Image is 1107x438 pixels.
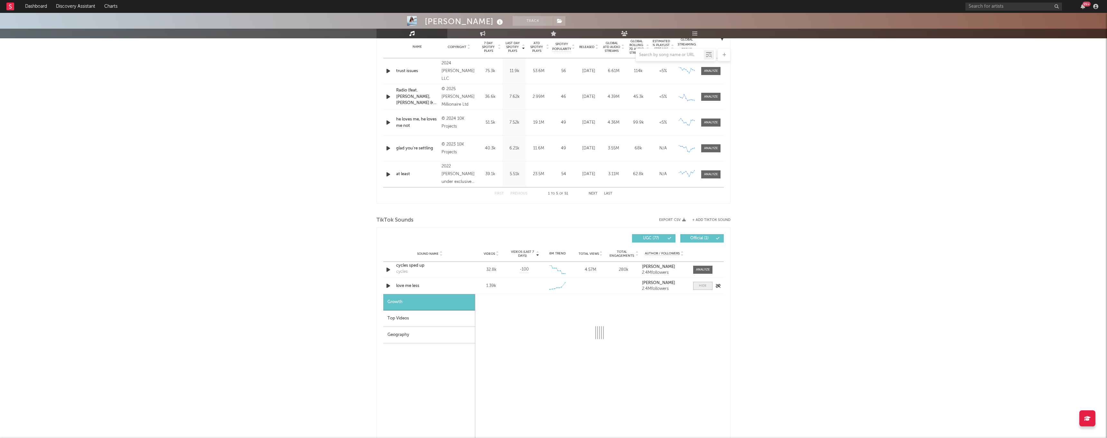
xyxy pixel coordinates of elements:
[396,145,438,152] a: glad you're settling
[576,267,606,273] div: 4.57M
[383,310,475,327] div: Top Videos
[578,171,600,177] div: [DATE]
[628,94,649,100] div: 45.3k
[442,115,477,130] div: © 2024 10K Projects
[642,265,687,269] a: [PERSON_NAME]
[652,145,674,152] div: N/A
[680,234,724,243] button: Official(1)
[686,218,730,222] button: + Add TikTok Sound
[495,192,504,195] button: First
[528,94,549,100] div: 2.99M
[396,171,438,177] a: at least
[578,145,600,152] div: [DATE]
[476,267,506,273] div: 32.8k
[528,68,549,74] div: 53.6M
[448,45,466,49] span: Copyright
[652,39,670,55] span: Estimated % Playlist Streams Last Day
[552,42,571,52] span: Spotify Popularity
[659,218,686,222] button: Export CSV
[603,41,620,53] span: Global ATD Audio Streams
[632,234,675,243] button: UGC(77)
[476,283,506,289] div: 1.39k
[965,3,1062,11] input: Search for artists
[396,44,438,49] div: Name
[551,192,555,195] span: to
[603,145,624,152] div: 3.55M
[603,119,624,126] div: 4.36M
[480,68,501,74] div: 75.3k
[642,265,675,269] strong: [PERSON_NAME]
[642,271,687,275] div: 2.4M followers
[484,252,495,256] span: Videos
[1083,2,1091,6] div: 99 +
[520,266,529,273] span: -100
[578,94,600,100] div: [DATE]
[543,251,572,256] div: 6M Trend
[504,68,525,74] div: 11.9k
[528,119,549,126] div: 19.1M
[652,119,674,126] div: <5%
[504,171,525,177] div: 5.51k
[383,327,475,343] div: Geography
[609,250,635,258] span: Total Engagements
[504,41,521,53] span: Last Day Spotify Plays
[540,190,576,198] div: 1 5 51
[504,94,525,100] div: 7.62k
[642,281,675,285] strong: [PERSON_NAME]
[442,85,477,109] div: © 2025 [PERSON_NAME] Millionaire Ltd
[579,45,594,49] span: Released
[642,287,687,291] div: 2.4M followers
[1081,4,1085,9] button: 99+
[396,262,463,269] a: cycles sped up
[504,145,525,152] div: 6.21k
[442,60,477,83] div: 2024 [PERSON_NAME] LLC
[442,141,477,156] div: © 2023 10K Projects
[578,119,600,126] div: [DATE]
[417,252,439,256] span: Sound Name
[513,16,553,26] button: Track
[552,119,575,126] div: 49
[528,41,545,53] span: ATD Spotify Plays
[480,171,501,177] div: 39.1k
[552,94,575,100] div: 46
[628,119,649,126] div: 99.9k
[684,236,714,240] span: Official ( 1 )
[528,171,549,177] div: 23.5M
[396,269,408,275] div: cycles
[645,252,680,256] span: Author / Followers
[692,218,730,222] button: + Add TikTok Sound
[377,216,414,224] span: TikTok Sounds
[603,94,624,100] div: 4.39M
[480,119,501,126] div: 51.5k
[396,283,463,289] a: love me less
[396,68,438,74] a: trust issues
[628,171,649,177] div: 62.8k
[383,294,475,310] div: Growth
[425,16,505,27] div: [PERSON_NAME]
[396,116,438,129] a: he loves me, he loves me not
[636,52,704,58] input: Search by song name or URL
[603,68,624,74] div: 6.61M
[677,37,696,57] div: Global Streaming Trend (Last 60D)
[396,87,438,106] a: Radio (feat. [PERSON_NAME], [PERSON_NAME] & KABU)
[528,145,549,152] div: 11.6M
[642,281,687,285] a: [PERSON_NAME]
[628,39,645,55] span: Global Rolling 7D Audio Streams
[480,41,497,53] span: 7 Day Spotify Plays
[552,68,575,74] div: 56
[559,192,563,195] span: of
[652,94,674,100] div: <5%
[609,267,639,273] div: 280k
[480,145,501,152] div: 40.3k
[504,119,525,126] div: 7.52k
[442,163,477,186] div: 2022 [PERSON_NAME] under exclusive license to frtyfve
[509,250,535,258] span: Videos (last 7 days)
[579,252,599,256] span: Total Views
